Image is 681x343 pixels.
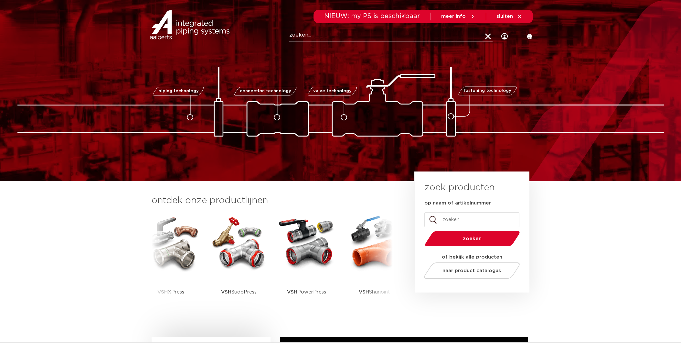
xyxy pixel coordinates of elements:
[313,89,352,93] span: valve technology
[287,272,326,312] p: PowerPress
[422,230,522,247] button: zoeken
[221,272,257,312] p: SudoPress
[422,262,521,279] a: naar product catalogus
[442,268,501,273] span: naar product catalogus
[157,272,184,312] p: XPress
[442,255,502,260] strong: of bekijk alle producten
[441,14,475,19] a: meer info
[496,14,523,19] a: sluiten
[157,290,168,294] strong: VSH
[424,181,495,194] h3: zoek producten
[289,29,493,42] input: zoeken...
[287,290,297,294] strong: VSH
[158,89,199,93] span: piping technology
[442,236,503,241] span: zoeken
[359,272,390,312] p: Shurjoint
[464,89,511,93] span: fastening technology
[278,214,336,312] a: VSHPowerPress
[346,214,404,312] a: VSHShurjoint
[152,194,393,207] h3: ontdek onze productlijnen
[424,212,519,227] input: zoeken
[496,14,513,19] span: sluiten
[221,290,231,294] strong: VSH
[324,13,420,19] span: NIEUW: myIPS is beschikbaar
[359,290,369,294] strong: VSH
[424,200,491,206] label: op naam of artikelnummer
[441,14,466,19] span: meer info
[142,214,200,312] a: VSHXPress
[239,89,291,93] span: connection technology
[210,214,268,312] a: VSHSudoPress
